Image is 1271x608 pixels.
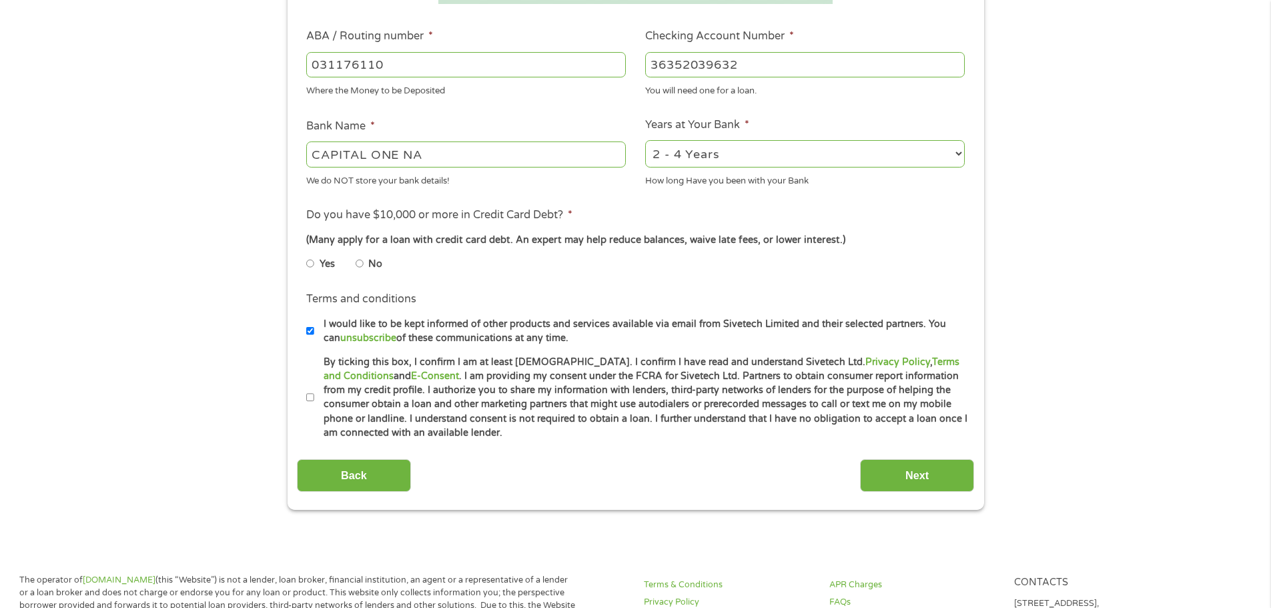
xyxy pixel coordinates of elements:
div: You will need one for a loan. [645,80,965,98]
a: Terms & Conditions [644,579,813,591]
h4: Contacts [1014,577,1184,589]
label: By ticking this box, I confirm I am at least [DEMOGRAPHIC_DATA]. I confirm I have read and unders... [314,355,969,440]
label: Checking Account Number [645,29,794,43]
label: Do you have $10,000 or more in Credit Card Debt? [306,208,572,222]
div: Where the Money to be Deposited [306,80,626,98]
a: Privacy Policy [865,356,930,368]
div: How long Have you been with your Bank [645,170,965,188]
label: Years at Your Bank [645,118,749,132]
a: unsubscribe [340,332,396,344]
div: (Many apply for a loan with credit card debt. An expert may help reduce balances, waive late fees... [306,233,964,248]
label: No [368,257,382,272]
input: Back [297,459,411,492]
a: E-Consent [411,370,459,382]
a: Terms and Conditions [324,356,959,382]
label: Bank Name [306,119,375,133]
input: 345634636 [645,52,965,77]
label: ABA / Routing number [306,29,433,43]
input: Next [860,459,974,492]
div: We do NOT store your bank details! [306,170,626,188]
a: APR Charges [829,579,999,591]
label: Yes [320,257,335,272]
label: Terms and conditions [306,292,416,306]
a: [DOMAIN_NAME] [83,575,155,585]
label: I would like to be kept informed of other products and services available via email from Sivetech... [314,317,969,346]
input: 263177916 [306,52,626,77]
